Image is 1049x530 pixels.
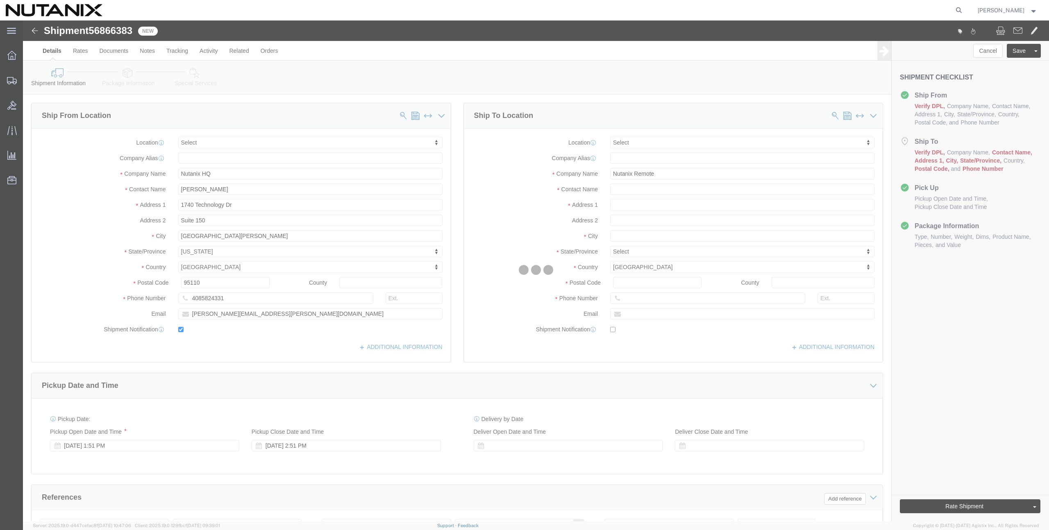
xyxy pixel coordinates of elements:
span: [DATE] 09:39:01 [187,523,220,528]
button: [PERSON_NAME] [977,5,1038,15]
span: [DATE] 10:47:06 [98,523,131,528]
a: Support [437,523,458,528]
a: Feedback [458,523,479,528]
img: logo [6,4,102,16]
span: Aanand Dave [978,6,1024,15]
span: Client: 2025.19.0-129fbcf [135,523,220,528]
span: Server: 2025.19.0-d447cefac8f [33,523,131,528]
span: Copyright © [DATE]-[DATE] Agistix Inc., All Rights Reserved [913,522,1039,529]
